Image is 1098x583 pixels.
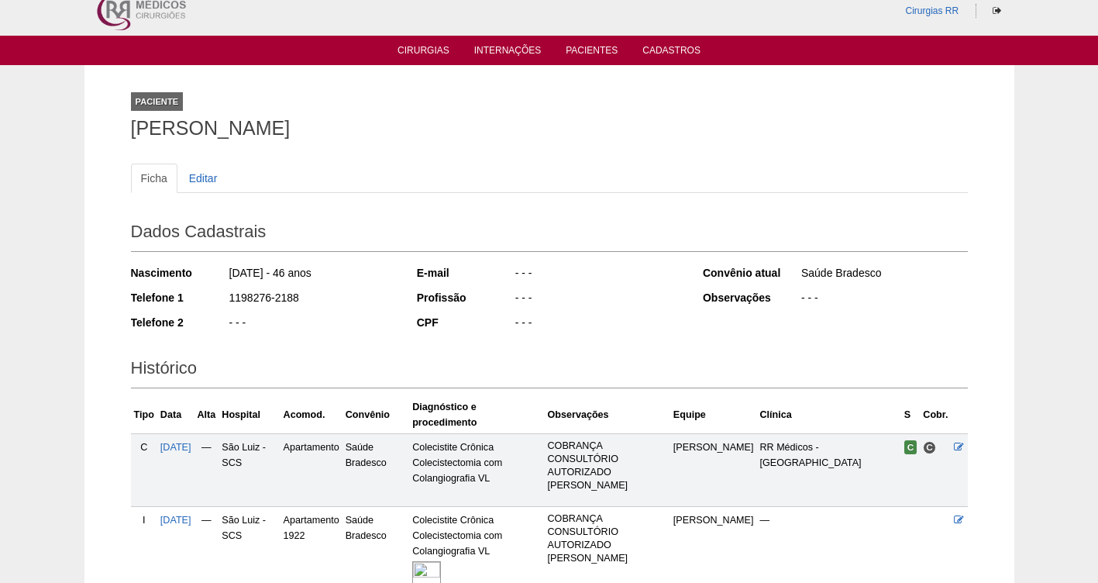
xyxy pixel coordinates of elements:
[566,45,618,60] a: Pacientes
[923,441,936,454] span: Consultório
[993,6,1001,16] i: Sair
[901,396,921,434] th: S
[417,290,514,305] div: Profissão
[281,433,342,506] td: Apartamento
[409,433,544,506] td: Colecistite Crônica Colecistectomia com Colangiografia VL
[342,396,410,434] th: Convênio
[194,396,219,434] th: Alta
[131,353,968,388] h2: Histórico
[548,512,667,565] p: COBRANÇA CONSULTÓRIO AUTORIZADO [PERSON_NAME]
[417,265,514,281] div: E-mail
[342,433,410,506] td: Saúde Bradesco
[131,290,228,305] div: Telefone 1
[160,442,191,453] a: [DATE]
[703,290,800,305] div: Observações
[131,119,968,138] h1: [PERSON_NAME]
[417,315,514,330] div: CPF
[131,216,968,252] h2: Dados Cadastrais
[228,315,396,334] div: - - -
[905,5,959,16] a: Cirurgias RR
[756,396,900,434] th: Clínica
[131,315,228,330] div: Telefone 2
[131,265,228,281] div: Nascimento
[800,290,968,309] div: - - -
[398,45,449,60] a: Cirurgias
[642,45,700,60] a: Cadastros
[548,440,667,492] p: COBRANÇA CONSULTÓRIO AUTORIZADO [PERSON_NAME]
[474,45,542,60] a: Internações
[219,433,280,506] td: São Luiz - SCS
[131,164,177,193] a: Ficha
[514,315,682,334] div: - - -
[131,396,157,434] th: Tipo
[228,290,396,309] div: 1198276-2188
[134,512,154,528] div: I
[157,396,194,434] th: Data
[703,265,800,281] div: Convênio atual
[409,396,544,434] th: Diagnóstico e procedimento
[756,433,900,506] td: RR Médicos - [GEOGRAPHIC_DATA]
[920,396,951,434] th: Cobr.
[160,515,191,526] a: [DATE]
[514,265,682,285] div: - - -
[281,396,342,434] th: Acomod.
[194,433,219,506] td: —
[134,440,154,455] div: C
[904,440,917,454] span: Confirmada
[800,265,968,285] div: Saúde Bradesco
[179,164,228,193] a: Editar
[219,396,280,434] th: Hospital
[131,92,184,111] div: Paciente
[545,396,670,434] th: Observações
[670,396,757,434] th: Equipe
[670,433,757,506] td: [PERSON_NAME]
[228,265,396,285] div: [DATE] - 46 anos
[514,290,682,309] div: - - -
